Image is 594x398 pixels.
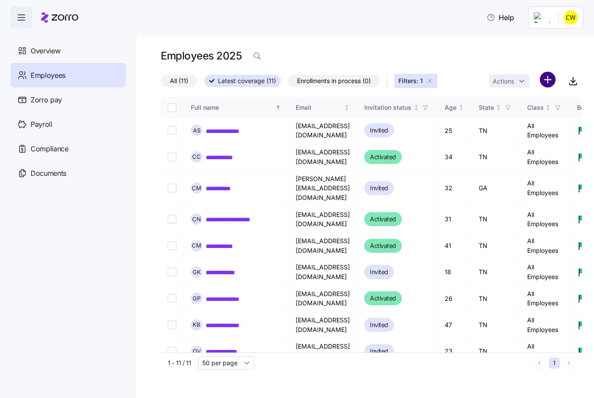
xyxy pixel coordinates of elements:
[364,103,411,112] div: Invitation status
[520,98,570,118] th: ClassNot sorted
[168,126,176,135] input: Select record 1
[520,144,570,170] td: All Employees
[31,119,52,130] span: Payroll
[438,144,472,170] td: 34
[31,143,69,154] span: Compliance
[170,75,188,87] span: All (11)
[370,320,388,330] span: Invited
[472,286,520,312] td: TN
[289,206,357,233] td: [EMAIL_ADDRESS][DOMAIN_NAME]
[495,105,501,111] div: Not sorted
[549,357,560,369] button: 1
[168,359,191,367] span: 1 - 11 / 11
[10,136,126,161] a: Compliance
[289,338,357,364] td: [EMAIL_ADDRESS][DOMAIN_NAME]
[191,103,274,112] div: Full name
[445,103,456,112] div: Age
[394,74,437,88] button: Filters: 1
[487,12,514,23] span: Help
[370,293,396,304] span: Activated
[520,286,570,312] td: All Employees
[472,144,520,170] td: TN
[438,338,472,364] td: 23
[193,322,200,328] span: K B
[192,154,201,160] span: C C
[344,105,350,111] div: Not sorted
[31,94,62,105] span: Zorro pay
[357,98,438,118] th: Invitation statusNot sorted
[10,112,126,136] a: Payroll
[289,171,357,206] td: [PERSON_NAME][EMAIL_ADDRESS][DOMAIN_NAME]
[472,259,520,285] td: TN
[472,206,520,233] td: TN
[10,63,126,87] a: Employees
[370,346,388,356] span: Invited
[370,183,388,193] span: Invited
[193,296,200,301] span: G P
[370,267,388,277] span: Invited
[289,259,357,285] td: [EMAIL_ADDRESS][DOMAIN_NAME]
[520,259,570,285] td: All Employees
[168,294,176,303] input: Select record 7
[168,184,176,192] input: Select record 3
[540,72,556,87] svg: add icon
[193,269,201,275] span: G K
[520,312,570,338] td: All Employees
[184,98,289,118] th: Full nameSorted ascending
[192,185,201,191] span: C M
[520,338,570,364] td: All Employees
[10,38,126,63] a: Overview
[168,153,176,161] input: Select record 2
[489,74,529,87] button: Actions
[520,118,570,144] td: All Employees
[10,87,126,112] a: Zorro pay
[289,233,357,259] td: [EMAIL_ADDRESS][DOMAIN_NAME]
[296,103,342,112] div: Email
[370,214,396,224] span: Activated
[193,349,201,354] span: O V
[398,77,423,85] span: Filters: 1
[520,233,570,259] td: All Employees
[289,312,357,338] td: [EMAIL_ADDRESS][DOMAIN_NAME]
[438,171,472,206] td: 32
[168,241,176,250] input: Select record 5
[289,286,357,312] td: [EMAIL_ADDRESS][DOMAIN_NAME]
[472,171,520,206] td: GA
[31,45,60,56] span: Overview
[192,216,201,222] span: C N
[289,98,357,118] th: EmailNot sorted
[520,206,570,233] td: All Employees
[438,286,472,312] td: 26
[161,49,242,63] h1: Employees 2025
[31,70,66,81] span: Employees
[370,152,396,162] span: Activated
[438,118,472,144] td: 25
[564,10,578,24] img: 5edaad42afde98681e0c7d53bfbc7cfc
[472,98,520,118] th: StateNot sorted
[218,75,276,87] span: Latest coverage (11)
[297,75,371,87] span: Enrollments in process (0)
[438,259,472,285] td: 18
[545,105,551,111] div: Not sorted
[534,12,551,23] img: Employer logo
[192,243,201,248] span: C M
[438,206,472,233] td: 31
[31,168,66,179] span: Documents
[370,241,396,251] span: Activated
[458,105,464,111] div: Not sorted
[472,338,520,364] td: TN
[563,357,575,369] button: Next page
[438,312,472,338] td: 47
[168,347,176,356] input: Select record 9
[168,215,176,223] input: Select record 4
[472,233,520,259] td: TN
[472,118,520,144] td: TN
[534,357,545,369] button: Previous page
[438,233,472,259] td: 41
[289,144,357,170] td: [EMAIL_ADDRESS][DOMAIN_NAME]
[480,9,521,26] button: Help
[193,128,200,133] span: A S
[493,78,514,84] span: Actions
[520,171,570,206] td: All Employees
[289,118,357,144] td: [EMAIL_ADDRESS][DOMAIN_NAME]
